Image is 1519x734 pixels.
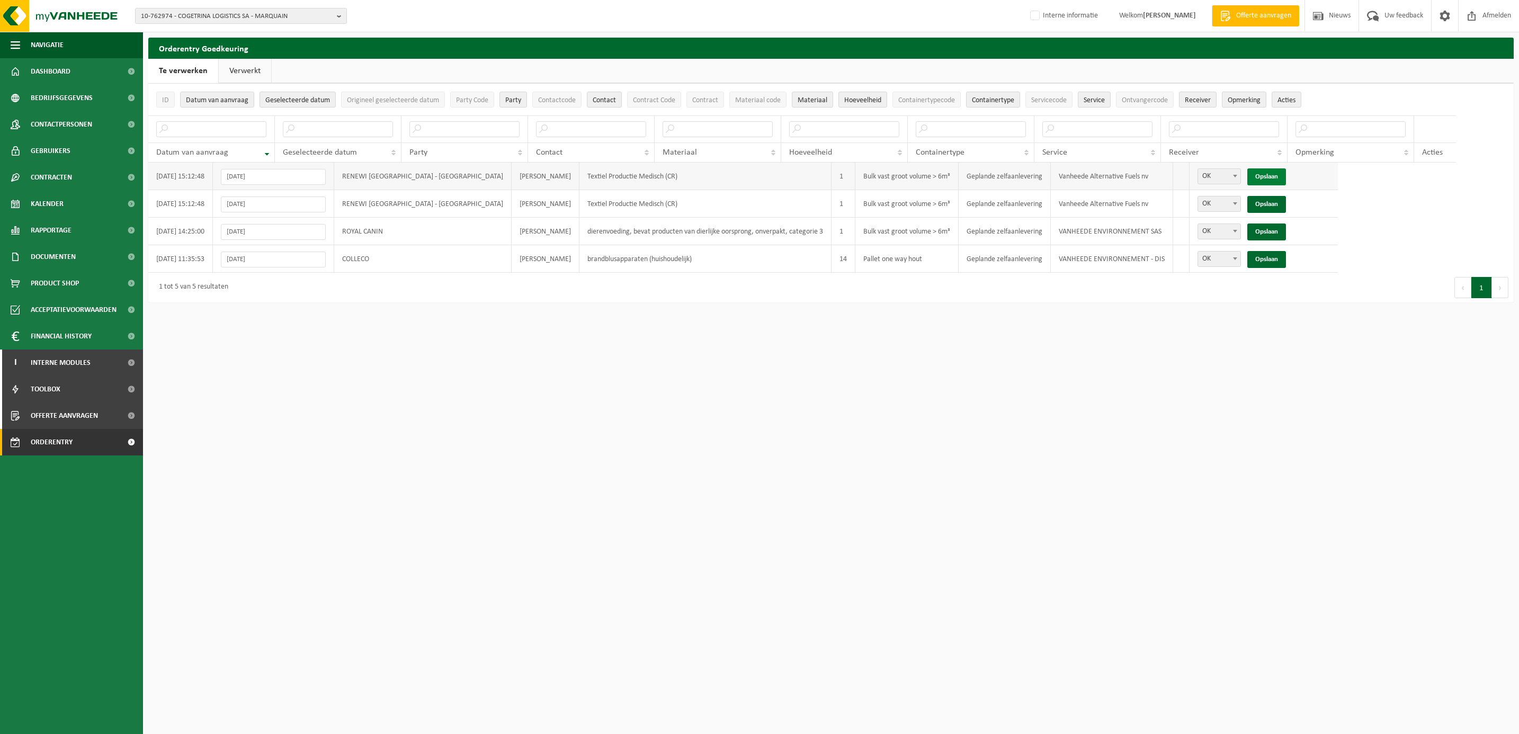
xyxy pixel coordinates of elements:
td: Geplande zelfaanlevering [959,245,1051,273]
strong: [PERSON_NAME] [1143,12,1196,20]
td: Vanheede Alternative Fuels nv [1051,190,1173,218]
td: [PERSON_NAME] [512,163,579,190]
span: Dashboard [31,58,70,85]
td: brandblusapparaten (huishoudelijk) [579,245,832,273]
span: Contract [692,96,718,104]
span: Rapportage [31,217,72,244]
button: ContainertypeContainertype: Activate to sort [966,92,1020,108]
button: IDID: Activate to sort [156,92,175,108]
td: [PERSON_NAME] [512,245,579,273]
td: 14 [832,245,855,273]
span: Acties [1277,96,1295,104]
td: 1 [832,218,855,245]
span: 10-762974 - COGETRINA LOGISTICS SA - MARQUAIN [141,8,333,24]
span: Contracten [31,164,72,191]
button: Materiaal codeMateriaal code: Activate to sort [729,92,787,108]
span: Containertypecode [898,96,955,104]
td: 1 [832,190,855,218]
span: Kalender [31,191,64,217]
span: Hoeveelheid [844,96,881,104]
span: OK [1198,169,1240,184]
span: ID [162,96,169,104]
span: OK [1198,196,1241,212]
button: OpmerkingOpmerking: Activate to sort [1222,92,1266,108]
div: 1 tot 5 van 5 resultaten [154,278,228,297]
td: Textiel Productie Medisch (CR) [579,163,832,190]
span: Offerte aanvragen [31,402,98,429]
td: RENEWI [GEOGRAPHIC_DATA] - [GEOGRAPHIC_DATA] [334,190,512,218]
span: OK [1198,196,1240,211]
span: Origineel geselecteerde datum [347,96,439,104]
button: HoeveelheidHoeveelheid: Activate to sort [838,92,887,108]
span: Geselecteerde datum [283,148,357,157]
td: Textiel Productie Medisch (CR) [579,190,832,218]
button: ReceiverReceiver: Activate to sort [1179,92,1217,108]
button: ContactcodeContactcode: Activate to sort [532,92,582,108]
span: Datum van aanvraag [186,96,248,104]
span: Acceptatievoorwaarden [31,297,117,323]
h2: Orderentry Goedkeuring [148,38,1514,58]
button: ServicecodeServicecode: Activate to sort [1025,92,1073,108]
a: Te verwerken [148,59,218,83]
button: ContainertypecodeContainertypecode: Activate to sort [892,92,961,108]
label: Interne informatie [1028,8,1098,24]
span: Opmerking [1228,96,1261,104]
span: Documenten [31,244,76,270]
span: Navigatie [31,32,64,58]
span: Datum van aanvraag [156,148,228,157]
button: Datum van aanvraagDatum van aanvraag: Activate to remove sorting [180,92,254,108]
span: Contact [536,148,562,157]
span: Interne modules [31,350,91,376]
td: VANHEEDE ENVIRONNEMENT SAS [1051,218,1173,245]
button: Geselecteerde datumGeselecteerde datum: Activate to sort [260,92,336,108]
span: Contact [593,96,616,104]
span: Product Shop [31,270,79,297]
span: Party [409,148,427,157]
span: Receiver [1185,96,1211,104]
span: Contactpersonen [31,111,92,138]
span: Contactcode [538,96,576,104]
button: ContractContract: Activate to sort [686,92,724,108]
span: I [11,350,20,376]
button: Party CodeParty Code: Activate to sort [450,92,494,108]
td: [PERSON_NAME] [512,218,579,245]
a: Verwerkt [219,59,271,83]
span: Materiaal code [735,96,781,104]
span: Service [1042,148,1067,157]
button: Acties [1272,92,1301,108]
span: OK [1198,223,1241,239]
td: RENEWI [GEOGRAPHIC_DATA] - [GEOGRAPHIC_DATA] [334,163,512,190]
span: Service [1084,96,1105,104]
td: Bulk vast groot volume > 6m³ [855,163,959,190]
span: Acties [1422,148,1443,157]
a: Opslaan [1247,168,1286,185]
td: COLLECO [334,245,512,273]
span: OK [1198,252,1240,266]
button: OntvangercodeOntvangercode: Activate to sort [1116,92,1174,108]
span: Servicecode [1031,96,1067,104]
td: 1 [832,163,855,190]
span: Materiaal [663,148,697,157]
td: Vanheede Alternative Fuels nv [1051,163,1173,190]
span: Financial History [31,323,92,350]
td: [DATE] 15:12:48 [148,163,213,190]
span: Party Code [456,96,488,104]
span: Toolbox [31,376,60,402]
a: Opslaan [1247,196,1286,213]
span: Opmerking [1295,148,1334,157]
button: 10-762974 - COGETRINA LOGISTICS SA - MARQUAIN [135,8,347,24]
td: dierenvoeding, bevat producten van dierlijke oorsprong, onverpakt, categorie 3 [579,218,832,245]
span: Party [505,96,521,104]
span: Materiaal [798,96,827,104]
button: PartyParty: Activate to sort [499,92,527,108]
a: Opslaan [1247,223,1286,240]
span: Receiver [1169,148,1199,157]
td: Geplande zelfaanlevering [959,163,1051,190]
td: Pallet one way hout [855,245,959,273]
span: Contract Code [633,96,675,104]
button: Contract CodeContract Code: Activate to sort [627,92,681,108]
a: Offerte aanvragen [1212,5,1299,26]
td: Geplande zelfaanlevering [959,218,1051,245]
button: ServiceService: Activate to sort [1078,92,1111,108]
td: [DATE] 14:25:00 [148,218,213,245]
